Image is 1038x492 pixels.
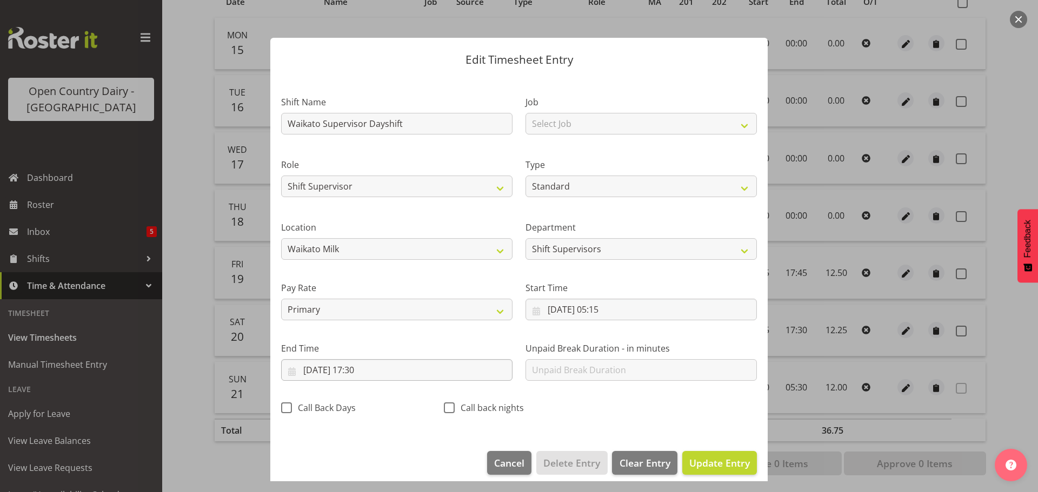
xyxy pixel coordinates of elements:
input: Click to select... [281,359,513,381]
span: Call back nights [455,402,524,413]
span: Clear Entry [620,456,670,470]
label: Job [525,96,757,109]
label: End Time [281,342,513,355]
button: Update Entry [682,451,757,475]
input: Unpaid Break Duration [525,359,757,381]
input: Click to select... [525,299,757,320]
button: Cancel [487,451,531,475]
input: Shift Name [281,113,513,134]
label: Location [281,221,513,234]
label: Shift Name [281,96,513,109]
label: Type [525,158,757,171]
span: Cancel [494,456,524,470]
span: Update Entry [689,456,750,469]
p: Edit Timesheet Entry [281,54,757,65]
span: Call Back Days [292,402,356,413]
label: Unpaid Break Duration - in minutes [525,342,757,355]
img: help-xxl-2.png [1006,460,1016,470]
label: Role [281,158,513,171]
span: Feedback [1023,220,1033,258]
label: Department [525,221,757,234]
label: Start Time [525,281,757,294]
span: Delete Entry [543,456,600,470]
button: Clear Entry [612,451,677,475]
label: Pay Rate [281,281,513,294]
button: Feedback - Show survey [1017,209,1038,282]
button: Delete Entry [536,451,607,475]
